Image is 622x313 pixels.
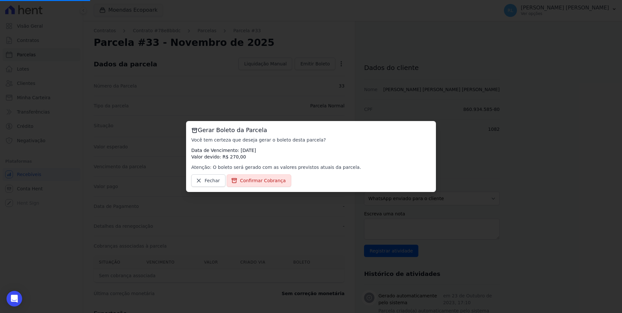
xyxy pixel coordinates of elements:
[205,177,220,184] span: Fechar
[227,174,291,187] a: Confirmar Cobrança
[191,147,431,160] p: Data de Vencimento: [DATE] Valor devido: R$ 270,00
[191,164,431,170] p: Atenção: O boleto será gerado com as valores previstos atuais da parcela.
[240,177,286,184] span: Confirmar Cobrança
[191,174,225,187] a: Fechar
[7,291,22,306] div: Open Intercom Messenger
[191,137,431,143] p: Você tem certeza que deseja gerar o boleto desta parcela?
[191,126,431,134] h3: Gerar Boleto da Parcela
